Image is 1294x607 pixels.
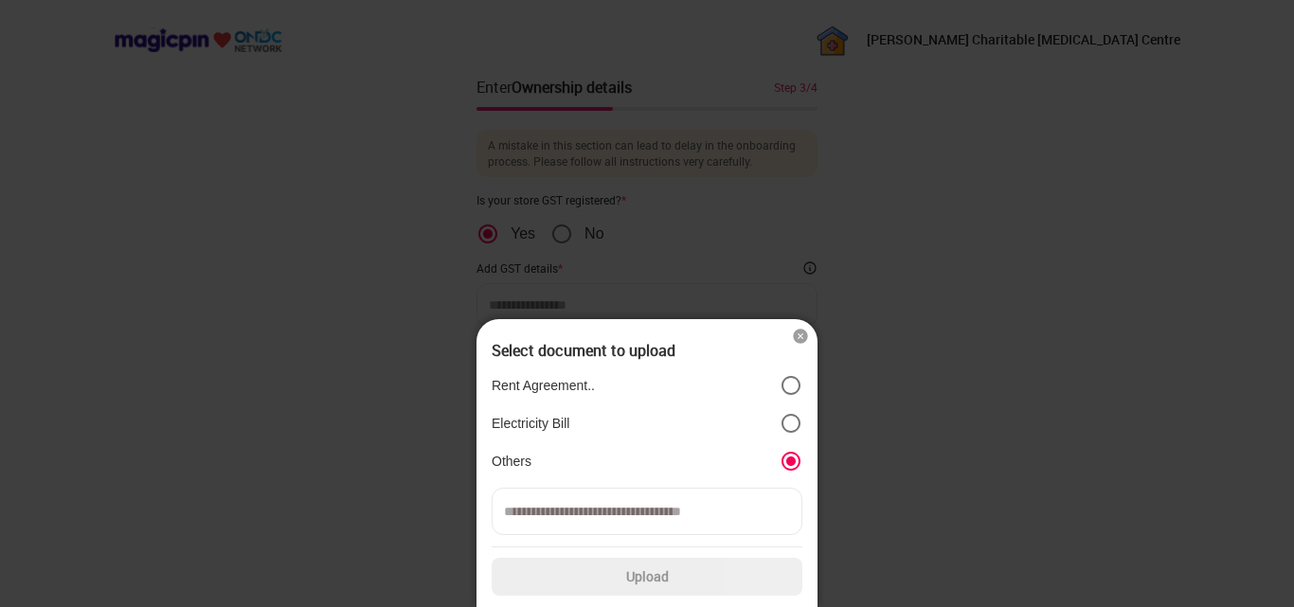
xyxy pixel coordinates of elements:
div: Select document to upload [492,342,802,359]
p: Electricity Bill [492,415,569,432]
p: Others [492,453,531,470]
img: cross_icon.7ade555c.svg [791,327,810,346]
p: Rent Agreement.. [492,377,595,394]
div: position [492,366,802,480]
